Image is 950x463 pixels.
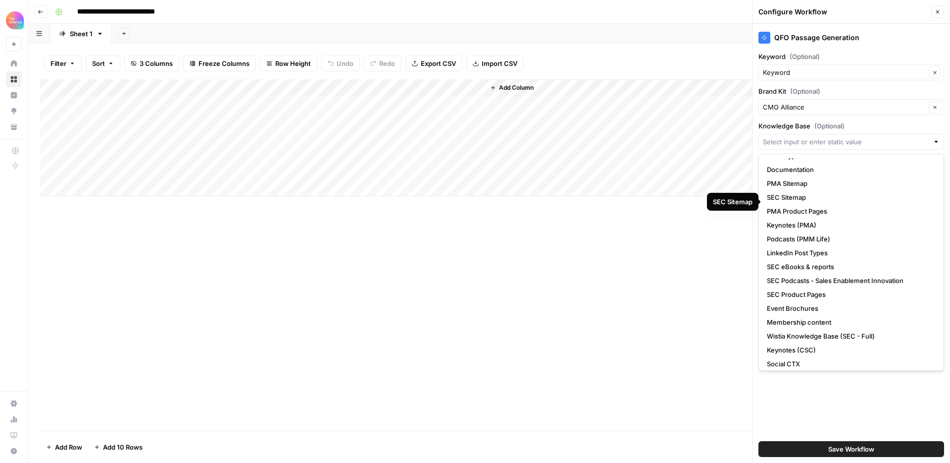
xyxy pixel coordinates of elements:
span: Export CSV [421,58,456,68]
span: Save Workflow [828,444,874,454]
span: LinkedIn Post Types [767,248,932,258]
span: Event Brochures [767,303,932,313]
span: Import CSV [482,58,517,68]
span: Redo [379,58,395,68]
button: 3 Columns [124,56,179,71]
div: SEC Sitemap [713,197,752,207]
input: Select input or enter static value [763,137,929,147]
button: Row Height [260,56,317,71]
button: Filter [44,56,82,71]
span: Keynotes (PMA) [767,220,932,230]
span: Documentation [767,165,932,174]
span: Add Column [499,83,534,92]
button: Add 10 Rows [88,439,149,455]
img: Alliance Logo [6,11,24,29]
a: Your Data [6,119,22,135]
button: Import CSV [466,56,524,71]
a: Home [6,56,22,71]
a: Sheet 1 [50,24,112,44]
a: Settings [6,396,22,411]
button: Save Workflow [758,441,944,457]
button: Add Column [486,81,538,94]
span: Membership content [767,317,932,327]
span: SEC Podcasts - Sales Enablement Innovation [767,276,932,286]
button: Workspace: Alliance [6,8,22,33]
button: Sort [86,56,120,71]
a: Browse [6,71,22,87]
label: Knowledge Base [758,121,944,131]
span: Freeze Columns [199,58,250,68]
button: Redo [364,56,401,71]
span: PMA Sitemap [767,178,932,188]
button: Undo [321,56,360,71]
span: SEC eBooks & reports [767,262,932,272]
span: Sort [92,58,105,68]
a: Opportunities [6,103,22,119]
span: Add 10 Rows [103,442,143,452]
a: Learning Hub [6,427,22,443]
input: CMO Alliance [763,102,926,112]
label: Brand Kit [758,86,944,96]
span: Filter [50,58,66,68]
span: PMA Product Pages [767,206,932,216]
div: Sheet 1 [70,29,93,39]
span: Add Row [55,442,82,452]
span: Wistia Knowledge Base (SEC - Full) [767,331,932,341]
span: Keynotes (CSC) [767,345,932,355]
input: Keyword [763,67,926,77]
button: Help + Support [6,443,22,459]
span: (Optional) [790,86,820,96]
button: Export CSV [405,56,462,71]
button: Freeze Columns [183,56,256,71]
span: Social CTX [767,359,932,369]
span: Row Height [275,58,311,68]
a: Usage [6,411,22,427]
div: QFO Passage Generation [758,32,944,44]
span: SEC Sitemap [767,192,932,202]
span: Undo [337,58,353,68]
span: (Optional) [814,121,845,131]
a: Insights [6,87,22,103]
label: Keyword [758,52,944,61]
span: SEC Product Pages [767,289,932,299]
span: Podcasts (PMM Life) [767,234,932,244]
span: 3 Columns [140,58,173,68]
span: (Optional) [790,52,820,61]
button: Add Row [40,439,88,455]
